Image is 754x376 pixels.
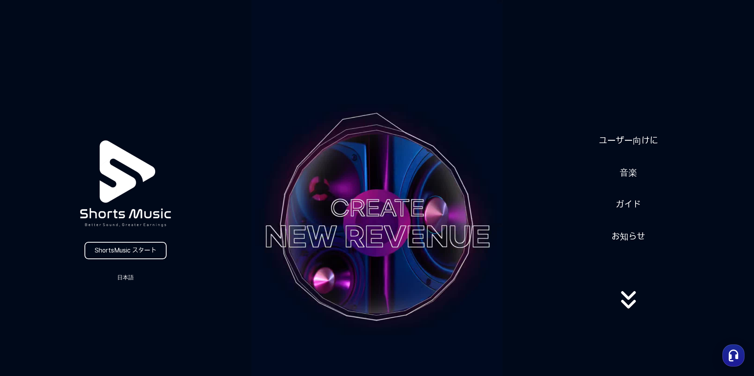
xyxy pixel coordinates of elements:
img: logo [61,119,190,248]
a: ユーザー向けに [596,131,661,150]
button: 日本語 [107,272,144,283]
a: ShortsMusic スタート [84,242,167,259]
a: お知らせ [608,227,648,246]
a: 音楽 [617,163,640,182]
a: ガイド [613,195,644,214]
